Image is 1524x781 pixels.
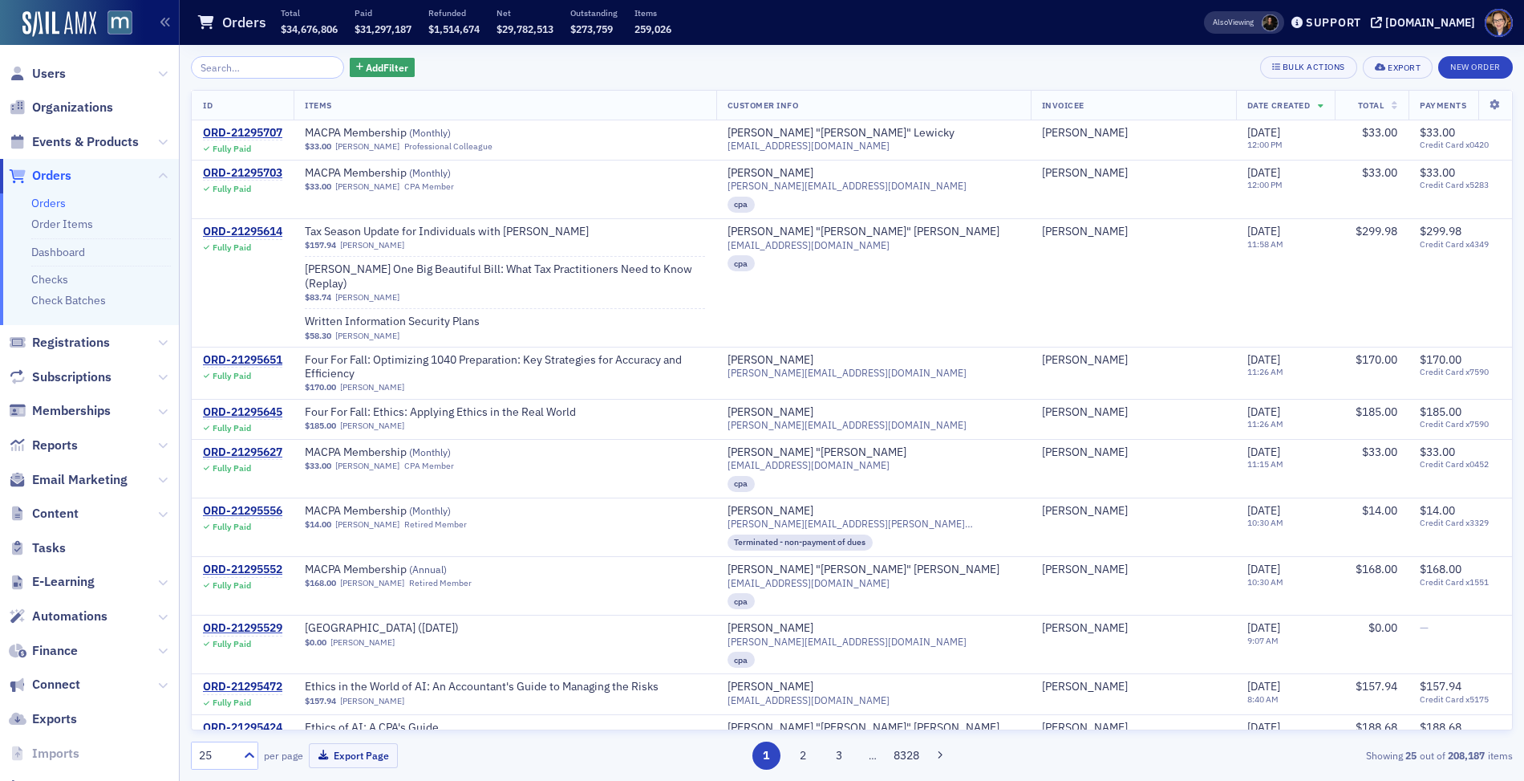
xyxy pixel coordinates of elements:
[1247,620,1280,635] span: [DATE]
[1262,14,1279,31] span: Lauren McDonough
[335,331,399,341] a: [PERSON_NAME]
[309,743,398,768] button: Export Page
[1485,9,1513,37] span: Profile
[1042,126,1225,140] span: Steve Lewicky
[305,563,507,577] span: MACPA Membership
[213,698,251,708] div: Fully Paid
[203,680,282,694] div: ORD-21295472
[728,166,813,181] a: [PERSON_NAME]
[213,242,251,253] div: Fully Paid
[335,181,399,192] a: [PERSON_NAME]
[1247,165,1280,180] span: [DATE]
[1213,17,1254,28] span: Viewing
[728,255,756,271] div: cpa
[1420,577,1501,588] span: Credit Card x1551
[1385,15,1475,30] div: [DOMAIN_NAME]
[191,56,344,79] input: Search…
[1042,353,1128,368] div: [PERSON_NAME]
[1042,621,1128,636] div: [PERSON_NAME]
[340,696,404,706] a: [PERSON_NAME]
[32,99,113,116] span: Organizations
[409,166,451,179] span: ( Monthly )
[1306,15,1361,30] div: Support
[1420,140,1501,150] span: Credit Card x0420
[1247,458,1283,470] time: 11:15 AM
[281,22,338,35] span: $34,676,806
[330,637,395,648] a: [PERSON_NAME]
[9,642,78,660] a: Finance
[203,504,282,519] div: ORD-21295556
[1042,680,1128,694] a: [PERSON_NAME]
[1368,620,1397,635] span: $0.00
[728,405,813,420] a: [PERSON_NAME]
[1042,225,1128,239] a: [PERSON_NAME]
[1247,179,1283,190] time: 12:00 PM
[203,166,282,181] a: ORD-21295703
[1247,418,1283,429] time: 11:26 AM
[1420,239,1501,250] span: Credit Card x4349
[1356,224,1397,238] span: $299.98
[1420,125,1455,140] span: $33.00
[1420,694,1501,705] span: Credit Card x5175
[728,563,999,577] a: [PERSON_NAME] "[PERSON_NAME]" [PERSON_NAME]
[1420,562,1461,576] span: $168.00
[32,402,111,420] span: Memberships
[1420,720,1461,734] span: $188.68
[1042,721,1128,735] a: [PERSON_NAME]
[305,331,331,341] span: $58.30
[1420,100,1466,111] span: Payments
[728,445,906,460] div: [PERSON_NAME] "[PERSON_NAME]
[1420,518,1501,528] span: Credit Card x3329
[203,621,282,636] a: ORD-21295529
[1420,367,1501,377] span: Credit Card x7590
[1356,352,1397,367] span: $170.00
[305,696,336,706] span: $157.94
[107,10,132,35] img: SailAMX
[1042,504,1225,519] span: Barry Weiss
[305,262,705,291] span: Don Farmer’s One Big Beautiful Bill: What Tax Practitioners Need to Know (Replay)
[305,405,576,420] span: Four For Fall: Ethics: Applying Ethics in the Real World
[728,721,999,735] div: [PERSON_NAME] "[PERSON_NAME]" [PERSON_NAME]
[305,315,507,329] a: Written Information Security Plans
[203,721,282,735] a: ORD-21295424
[1356,405,1397,419] span: $185.00
[340,382,404,393] a: [PERSON_NAME]
[305,445,507,460] a: MACPA Membership (Monthly)
[1247,405,1280,419] span: [DATE]
[728,652,756,668] div: cpa
[1042,680,1225,694] span: marcus martinez
[409,563,447,576] span: ( Annual )
[1213,17,1228,27] div: Also
[1247,139,1283,150] time: 12:00 PM
[213,423,251,433] div: Fully Paid
[404,519,467,530] div: Retired Member
[1042,445,1128,460] a: [PERSON_NAME]
[1420,503,1455,518] span: $14.00
[305,240,336,250] span: $157.94
[1420,620,1429,635] span: —
[1420,405,1461,419] span: $185.00
[1042,504,1128,519] div: [PERSON_NAME]
[1042,563,1128,577] a: [PERSON_NAME]
[1356,679,1397,694] span: $157.94
[788,742,817,770] button: 2
[825,742,853,770] button: 3
[497,7,553,18] p: Net
[305,504,507,519] a: MACPA Membership (Monthly)
[728,353,813,368] a: [PERSON_NAME]
[728,126,955,140] div: [PERSON_NAME] "[PERSON_NAME]" Lewicky
[203,100,213,111] span: ID
[305,721,507,735] a: Ethics of AI: A CPA's Guide
[32,573,95,591] span: E-Learning
[366,60,408,75] span: Add Filter
[9,471,128,489] a: Email Marketing
[752,742,780,770] button: 1
[305,353,705,381] a: Four For Fall: Optimizing 1040 Preparation: Key Strategies for Accuracy and Efficiency
[335,461,399,471] a: [PERSON_NAME]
